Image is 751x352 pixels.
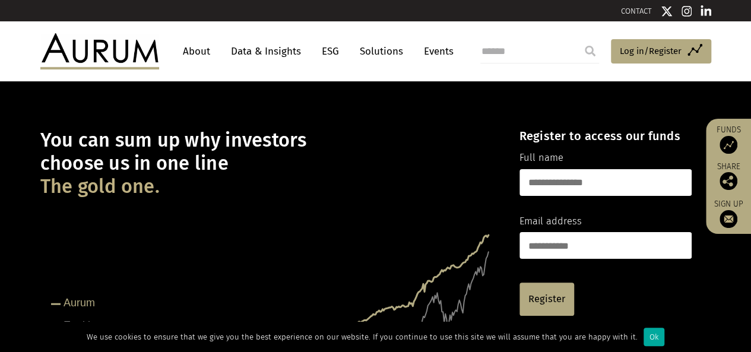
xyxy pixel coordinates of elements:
label: Full name [519,150,563,166]
img: Twitter icon [661,5,673,17]
a: Funds [712,125,745,154]
a: Events [418,40,454,62]
img: Aurum [40,33,159,69]
tspan: Aurum [64,297,95,309]
a: ESG [316,40,345,62]
a: CONTACT [621,7,652,15]
h4: Register to access our funds [519,129,692,143]
a: About [177,40,216,62]
label: Email address [519,214,582,229]
img: Linkedin icon [701,5,711,17]
img: Access Funds [720,136,737,154]
img: Instagram icon [682,5,692,17]
input: Submit [578,39,602,63]
a: Data & Insights [225,40,307,62]
a: Solutions [354,40,409,62]
a: Log in/Register [611,39,711,64]
h1: You can sum up why investors choose us in one line [40,129,499,198]
tspan: Equities [64,319,102,331]
img: Sign up to our newsletter [720,210,737,228]
div: Ok [644,328,664,346]
img: Share this post [720,172,737,190]
a: Register [519,283,574,316]
span: The gold one. [40,175,160,198]
div: Share [712,163,745,190]
span: Log in/Register [620,44,682,58]
a: Sign up [712,199,745,228]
